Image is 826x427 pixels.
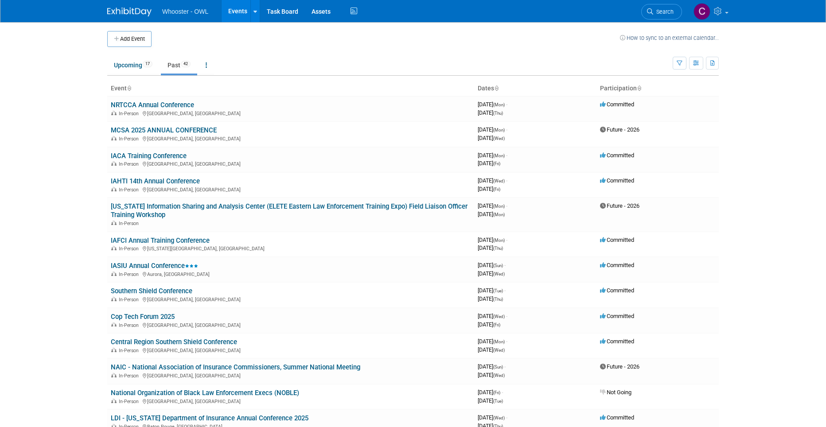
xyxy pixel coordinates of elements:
span: In-Person [119,272,141,277]
span: [DATE] [478,101,507,108]
span: (Thu) [493,246,503,251]
span: (Wed) [493,348,505,353]
a: Upcoming17 [107,57,159,74]
span: Committed [600,101,634,108]
th: Event [107,81,474,96]
span: Not Going [600,389,631,396]
img: In-Person Event [111,111,117,115]
span: (Tue) [493,288,503,293]
span: (Mon) [493,204,505,209]
div: [GEOGRAPHIC_DATA], [GEOGRAPHIC_DATA] [111,321,471,328]
span: In-Person [119,111,141,116]
div: [GEOGRAPHIC_DATA], [GEOGRAPHIC_DATA] [111,135,471,142]
div: [GEOGRAPHIC_DATA], [GEOGRAPHIC_DATA] [111,186,471,193]
a: Central Region Southern Shield Conference [111,338,237,346]
span: - [506,101,507,108]
a: National Organization of Black Law Enforcement Execs (NOBLE) [111,389,299,397]
a: Southern Shield Conference [111,287,192,295]
span: [DATE] [478,397,503,404]
span: - [504,363,506,370]
img: In-Person Event [111,322,117,327]
span: (Fri) [493,187,500,192]
span: Committed [600,177,634,184]
span: (Wed) [493,415,505,420]
span: [DATE] [478,177,507,184]
span: [DATE] [478,287,506,294]
span: (Mon) [493,238,505,243]
a: How to sync to an external calendar... [620,35,719,41]
span: (Mon) [493,153,505,158]
span: (Sun) [493,365,503,369]
a: Sort by Participation Type [637,85,641,92]
img: ExhibitDay [107,8,152,16]
div: Aurora, [GEOGRAPHIC_DATA] [111,270,471,277]
img: In-Person Event [111,399,117,403]
span: 42 [181,61,191,67]
span: [DATE] [478,270,505,277]
span: Committed [600,313,634,319]
span: Committed [600,414,634,421]
span: - [504,262,506,268]
span: In-Person [119,136,141,142]
div: [GEOGRAPHIC_DATA], [GEOGRAPHIC_DATA] [111,372,471,379]
span: Committed [600,237,634,243]
img: In-Person Event [111,297,117,301]
span: - [506,338,507,345]
a: IASIU Annual Conference [111,262,198,270]
span: (Fri) [493,390,500,395]
div: [GEOGRAPHIC_DATA], [GEOGRAPHIC_DATA] [111,109,471,116]
span: - [506,313,507,319]
span: - [506,152,507,159]
span: Committed [600,287,634,294]
span: [DATE] [478,237,507,243]
img: In-Person Event [111,246,117,250]
span: In-Person [119,221,141,226]
span: [DATE] [478,202,507,209]
span: (Wed) [493,314,505,319]
a: Cop Tech Forum 2025 [111,313,175,321]
span: (Wed) [493,272,505,276]
span: [DATE] [478,414,507,421]
span: In-Person [119,246,141,252]
a: NAIC - National Association of Insurance Commissioners, Summer National Meeting [111,363,360,371]
span: (Tue) [493,399,503,404]
th: Dates [474,81,596,96]
span: 17 [143,61,152,67]
span: [DATE] [478,126,507,133]
span: [DATE] [478,372,505,378]
span: Future - 2026 [600,126,639,133]
span: (Wed) [493,136,505,141]
span: Committed [600,338,634,345]
span: [DATE] [478,211,505,217]
span: Committed [600,262,634,268]
img: In-Person Event [111,136,117,140]
a: IAHTI 14th Annual Conference [111,177,200,185]
span: (Fri) [493,161,500,166]
span: [DATE] [478,186,500,192]
span: (Thu) [493,297,503,302]
a: LDI - [US_STATE] Department of Insurance Annual Conference 2025 [111,414,308,422]
span: (Wed) [493,373,505,378]
span: (Sun) [493,263,503,268]
span: (Wed) [493,179,505,183]
a: IACA Training Conference [111,152,187,160]
span: (Mon) [493,128,505,132]
a: Sort by Start Date [494,85,499,92]
a: IAFCI Annual Training Conference [111,237,210,245]
span: [DATE] [478,346,505,353]
img: Clare Louise Southcombe [694,3,710,20]
span: Future - 2026 [600,202,639,209]
span: [DATE] [478,109,503,116]
th: Participation [596,81,719,96]
div: [GEOGRAPHIC_DATA], [GEOGRAPHIC_DATA] [111,397,471,404]
span: - [506,126,507,133]
a: Past42 [161,57,197,74]
span: In-Person [119,297,141,303]
span: (Mon) [493,212,505,217]
span: [DATE] [478,363,506,370]
div: [GEOGRAPHIC_DATA], [GEOGRAPHIC_DATA] [111,346,471,353]
span: [DATE] [478,321,500,328]
span: - [506,202,507,209]
img: In-Person Event [111,187,117,191]
span: Future - 2026 [600,363,639,370]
